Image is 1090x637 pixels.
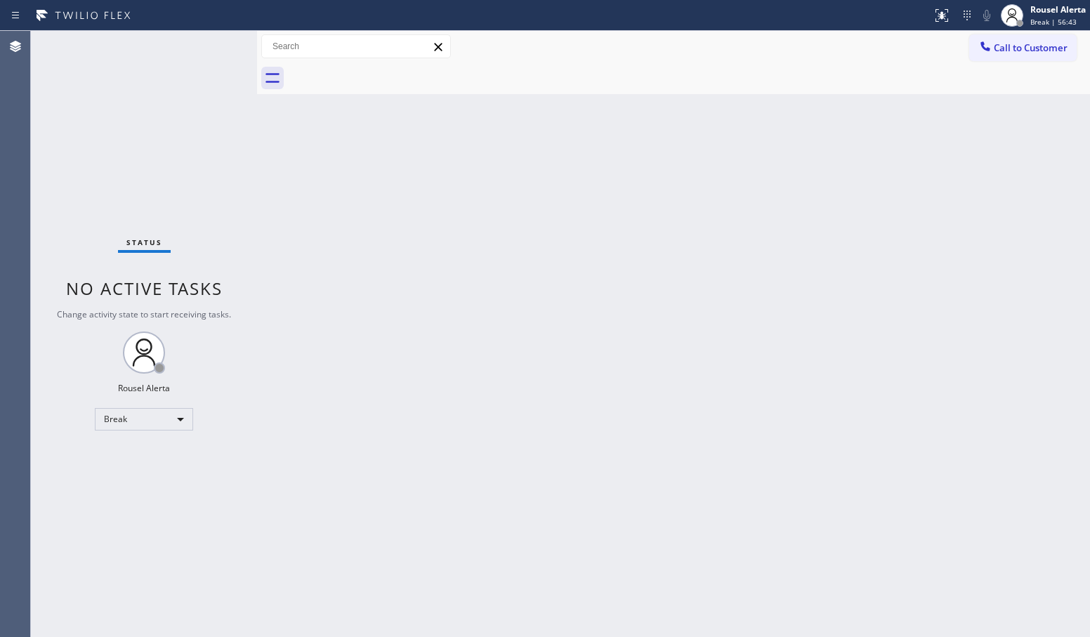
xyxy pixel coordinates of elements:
[1030,4,1086,15] div: Rousel Alerta
[126,237,162,247] span: Status
[66,277,223,300] span: No active tasks
[969,34,1077,61] button: Call to Customer
[262,35,450,58] input: Search
[57,308,231,320] span: Change activity state to start receiving tasks.
[95,408,193,431] div: Break
[118,382,170,394] div: Rousel Alerta
[1030,17,1077,27] span: Break | 56:43
[977,6,997,25] button: Mute
[994,41,1068,54] span: Call to Customer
